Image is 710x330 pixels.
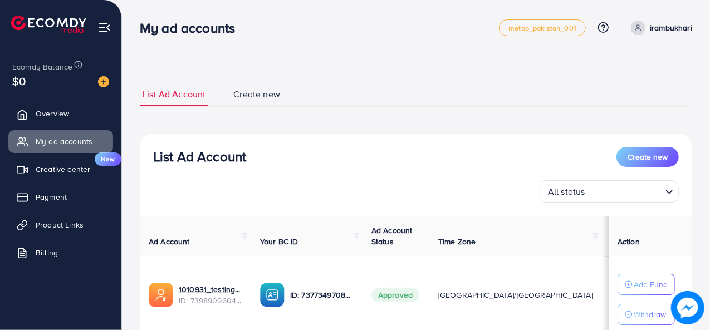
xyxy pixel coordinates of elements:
img: image [98,76,109,87]
span: Creative center [36,164,90,175]
span: [GEOGRAPHIC_DATA]/[GEOGRAPHIC_DATA] [438,289,593,301]
p: Withdraw [634,308,666,321]
button: Add Fund [618,274,675,295]
a: My ad accounts [8,130,113,152]
a: 1010931_testing products_1722692892755 [179,284,242,295]
span: New [95,152,121,166]
p: Add Fund [634,278,668,291]
p: irambukhari [650,21,692,35]
span: metap_pakistan_001 [508,24,576,32]
h3: My ad accounts [140,20,244,36]
span: Billing [36,247,58,258]
span: ID: 7398909604979277841 [179,295,242,306]
div: Search for option [540,180,679,203]
img: ic-ads-acc.e4c84228.svg [149,283,173,307]
span: Product Links [36,219,84,230]
input: Search for option [589,181,661,200]
span: Ecomdy Balance [12,61,72,72]
a: metap_pakistan_001 [499,19,586,36]
span: All status [546,184,587,200]
span: Your BC ID [260,236,298,247]
a: Billing [8,242,113,264]
span: Create new [628,151,668,162]
img: menu [98,21,111,34]
span: List Ad Account [143,88,205,101]
span: Ad Account Status [371,225,413,247]
a: irambukhari [626,21,692,35]
span: Action [618,236,640,247]
button: Withdraw [618,304,675,325]
a: Product Links [8,214,113,236]
p: ID: 7377349708576243728 [290,288,354,302]
img: image [671,291,704,324]
span: Payment [36,191,67,203]
span: Create new [233,88,280,101]
span: Overview [36,108,69,119]
span: Ad Account [149,236,190,247]
a: Overview [8,102,113,125]
span: My ad accounts [36,136,92,147]
img: ic-ba-acc.ded83a64.svg [260,283,285,307]
span: Time Zone [438,236,476,247]
div: <span class='underline'>1010931_testing products_1722692892755</span></br>7398909604979277841 [179,284,242,307]
button: Create new [616,147,679,167]
span: Approved [371,288,419,302]
a: Creative centerNew [8,158,113,180]
img: logo [11,16,86,33]
h3: List Ad Account [153,149,246,165]
span: $0 [12,73,26,89]
a: Payment [8,186,113,208]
